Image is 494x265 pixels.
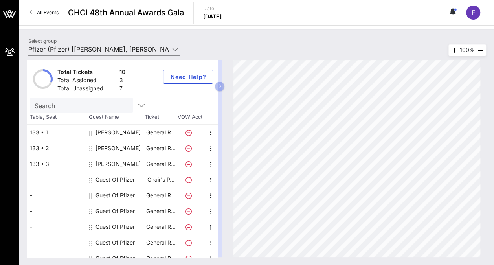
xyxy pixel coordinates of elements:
[68,7,184,18] span: CHCI 48th Annual Awards Gala
[86,113,145,121] span: Guest Name
[95,125,141,140] div: Janine Jansen
[472,9,475,17] span: F
[466,6,480,20] div: F
[27,140,86,156] div: 133 • 2
[145,235,176,250] p: General R…
[95,140,141,156] div: Marvin Figueroa
[203,5,222,13] p: Date
[119,76,126,86] div: 3
[163,70,213,84] button: Need Help?
[37,9,59,15] span: All Events
[95,156,141,172] div: Lisette Garcia
[176,113,204,121] span: VOW Acct
[57,68,116,78] div: Total Tickets
[145,188,176,203] p: General R…
[57,76,116,86] div: Total Assigned
[27,188,86,203] div: -
[203,13,222,20] p: [DATE]
[95,188,135,203] div: Guest Of Pfizer
[95,219,135,235] div: Guest Of Pfizer
[119,85,126,94] div: 7
[95,203,135,219] div: Guest Of Pfizer
[119,68,126,78] div: 10
[27,203,86,219] div: -
[145,140,176,156] p: General R…
[27,172,86,188] div: -
[145,156,176,172] p: General R…
[95,235,135,250] div: Guest Of Pfizer
[145,113,176,121] span: Ticket
[145,172,176,188] p: Chair's P…
[95,172,135,188] div: Guest Of Pfizer
[27,113,86,121] span: Table, Seat
[25,6,63,19] a: All Events
[145,203,176,219] p: General R…
[27,219,86,235] div: -
[28,38,57,44] label: Select group
[170,74,206,80] span: Need Help?
[145,219,176,235] p: General R…
[27,125,86,140] div: 133 • 1
[27,156,86,172] div: 133 • 3
[145,125,176,140] p: General R…
[27,235,86,250] div: -
[448,44,486,56] div: 100%
[57,85,116,94] div: Total Unassigned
